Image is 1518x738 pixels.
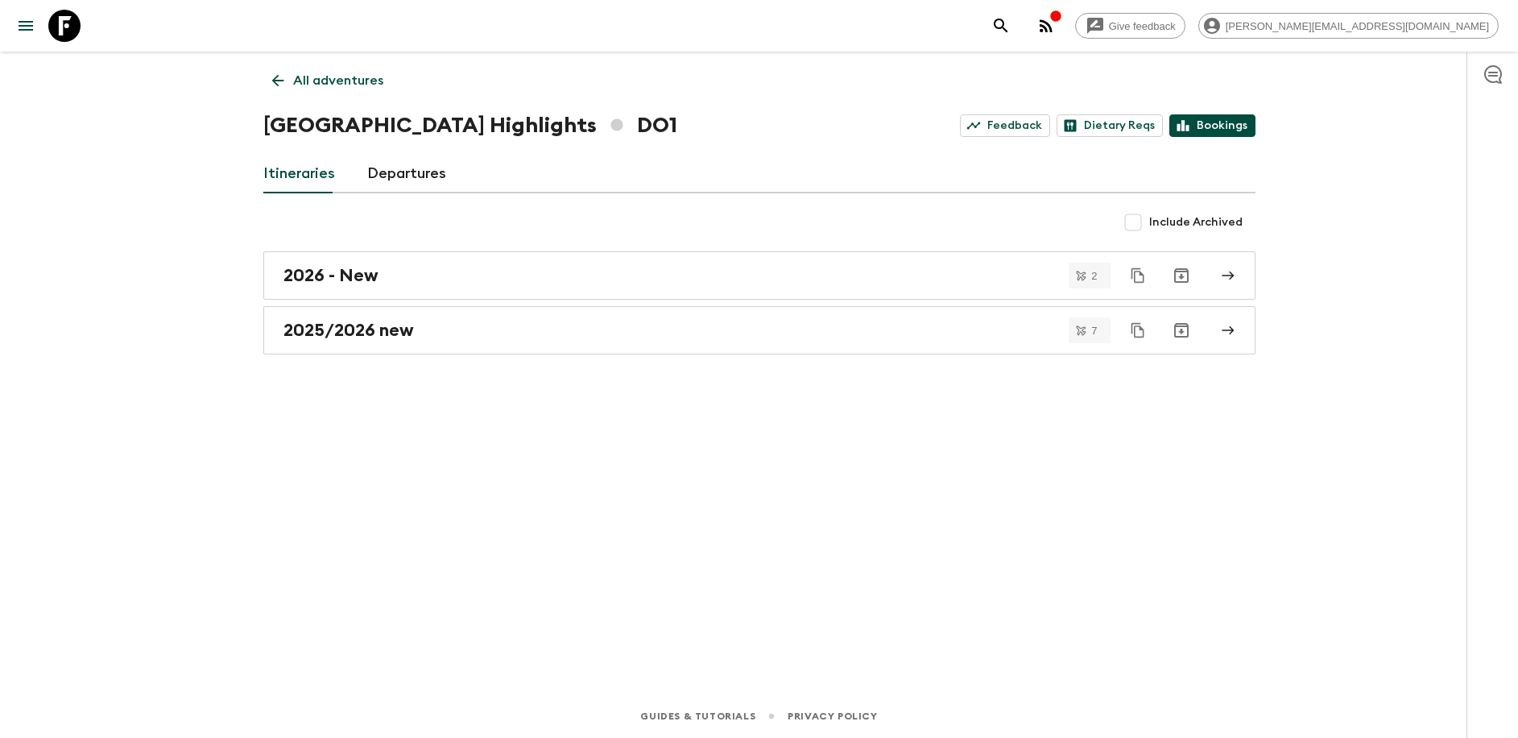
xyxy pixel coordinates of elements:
button: Archive [1165,314,1197,346]
a: 2025/2026 new [263,306,1255,354]
a: Bookings [1169,114,1255,137]
button: menu [10,10,42,42]
a: Itineraries [263,155,335,193]
a: Feedback [960,114,1050,137]
a: Privacy Policy [788,707,877,725]
p: All adventures [293,71,383,90]
span: 2 [1082,271,1106,281]
a: Guides & Tutorials [640,707,755,725]
button: Archive [1165,259,1197,292]
a: 2026 - New [263,251,1255,300]
span: Give feedback [1100,20,1185,32]
span: [PERSON_NAME][EMAIL_ADDRESS][DOMAIN_NAME] [1217,20,1498,32]
h2: 2025/2026 new [283,320,414,341]
span: Include Archived [1149,214,1243,230]
a: Departures [367,155,446,193]
div: [PERSON_NAME][EMAIL_ADDRESS][DOMAIN_NAME] [1198,13,1499,39]
span: 7 [1082,325,1106,336]
button: Duplicate [1123,316,1152,345]
h1: [GEOGRAPHIC_DATA] Highlights DO1 [263,110,677,142]
a: All adventures [263,64,392,97]
h2: 2026 - New [283,265,378,286]
a: Dietary Reqs [1057,114,1163,137]
button: Duplicate [1123,261,1152,290]
a: Give feedback [1075,13,1185,39]
button: search adventures [985,10,1017,42]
